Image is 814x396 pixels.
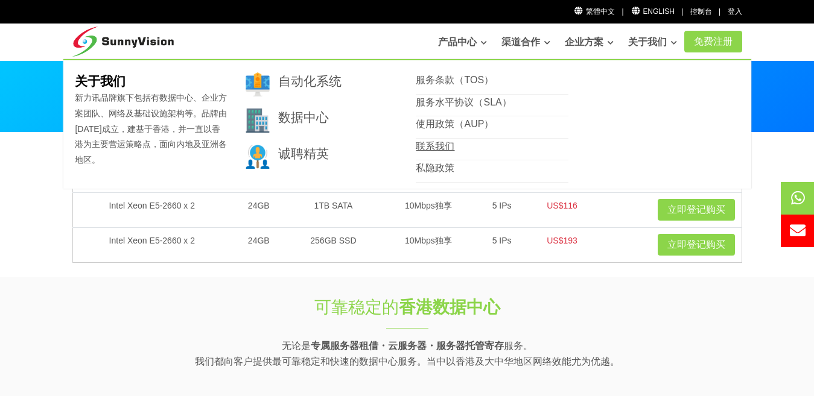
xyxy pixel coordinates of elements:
[246,72,270,96] img: 001-brand.png
[622,6,623,17] li: |
[438,30,487,54] a: 产品中心
[381,192,477,227] td: 10Mbps独享
[416,97,511,107] a: 服务水平协议（SLA）
[690,7,712,16] a: 控制台
[278,110,329,124] a: 数据中心
[206,295,608,319] h1: 可靠稳定的
[658,199,735,221] a: 立即登记购买
[72,338,742,369] p: 无论是 服务。 我们都向客户提供最可靠稳定和快速的数据中心服务。当中以香港及大中华地区网络效能尤为优越。
[246,108,270,133] img: 002-town.png
[416,75,494,85] a: 服务条款（TOS）
[72,192,231,227] td: Intel Xeon E5-2660 x 2
[75,74,126,88] b: 关于我们
[527,227,597,262] td: US$193
[72,227,231,262] td: Intel Xeon E5-2660 x 2
[286,192,380,227] td: 1TB SATA
[416,141,454,151] a: 联系我们
[681,6,683,17] li: |
[381,227,477,262] td: 10Mbps独享
[75,93,227,164] span: 新力讯品牌旗下包括有数据中心、企业方案团队、网络及基础设施架构等。品牌由[DATE]成立，建基于香港，并一直以香港为主要营运策略点，面向内地及亚洲各地区。
[399,298,500,316] strong: 香港数据中心
[658,234,735,256] a: 立即登记购买
[231,192,286,227] td: 24GB
[501,30,550,54] a: 渠道合作
[574,7,615,16] a: 繁體中文
[565,30,614,54] a: 企业方案
[476,227,527,262] td: 5 IPs
[527,192,597,227] td: US$116
[628,30,677,54] a: 关于我们
[719,6,720,17] li: |
[416,163,454,173] a: 私隐政策
[278,146,329,160] a: 诚聘精英
[286,227,380,262] td: 256GB SSD
[684,31,742,52] a: 免费注册
[278,74,342,88] a: 自动化系统
[728,7,742,16] a: 登入
[476,192,527,227] td: 5 IPs
[63,59,751,189] div: 关于我们
[246,145,270,169] img: 003-research.png
[631,7,675,16] a: English
[311,341,504,351] strong: 专属服务器租借・云服务器・服务器托管寄存
[231,227,286,262] td: 24GB
[416,119,494,129] a: 使用政策（AUP）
